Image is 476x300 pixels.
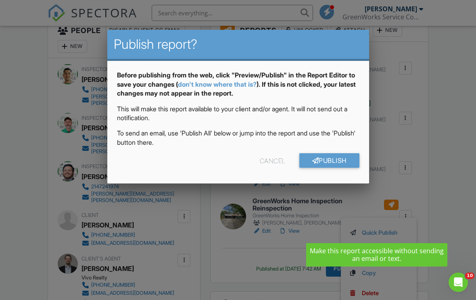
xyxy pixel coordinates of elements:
[260,153,286,168] div: Cancel
[117,104,359,123] p: This will make this report available to your client and/or agent. It will not send out a notifica...
[117,129,359,147] p: To send an email, use 'Publish All' below or jump into the report and use the 'Publish' button th...
[178,80,257,88] a: don't know where that is?
[114,36,363,52] h2: Publish report?
[465,273,474,279] span: 10
[117,71,359,104] div: Before publishing from the web, click "Preview/Publish" in the Report Editor to save your changes...
[299,153,359,168] a: Publish
[449,273,468,292] iframe: Intercom live chat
